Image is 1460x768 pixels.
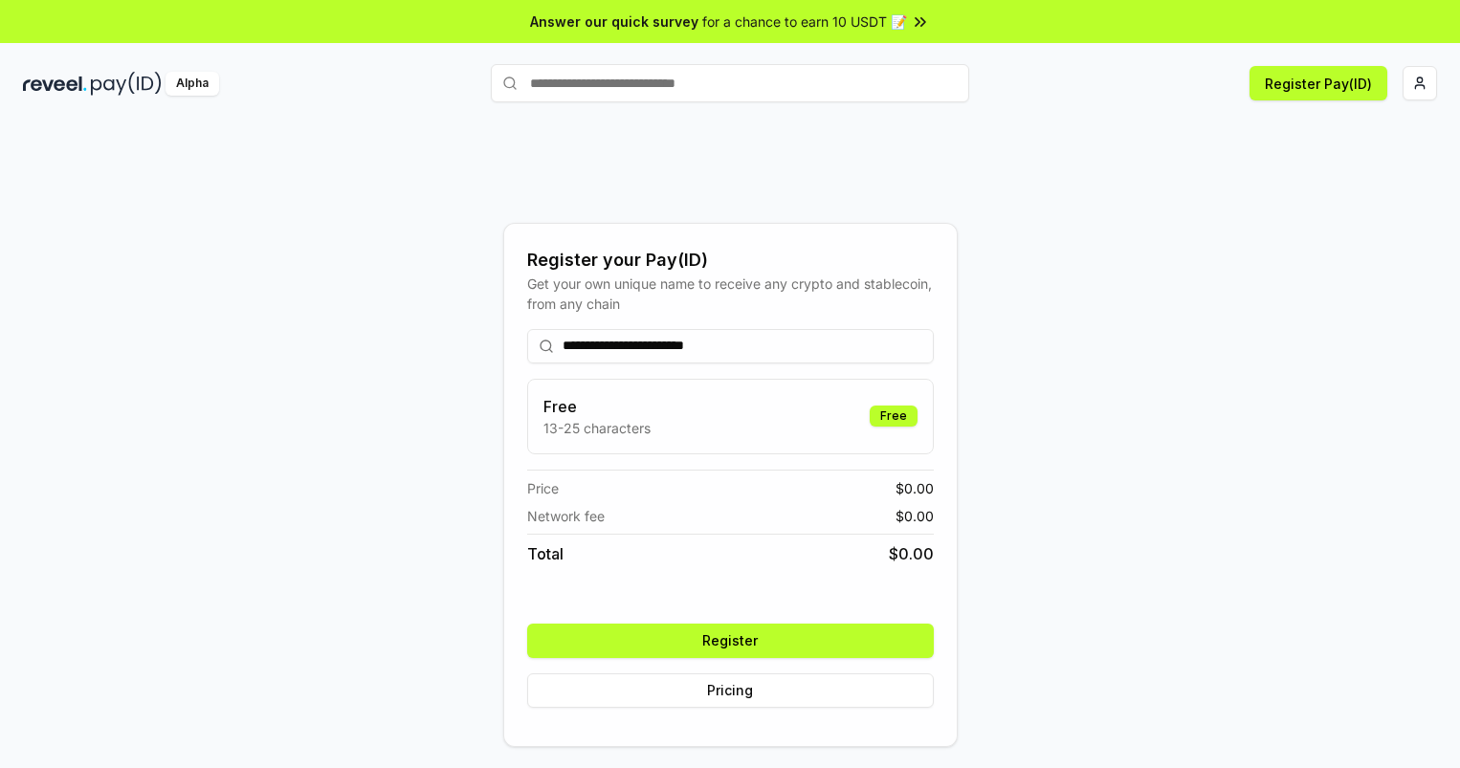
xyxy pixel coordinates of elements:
[702,11,907,32] span: for a chance to earn 10 USDT 📝
[889,542,934,565] span: $ 0.00
[530,11,698,32] span: Answer our quick survey
[527,274,934,314] div: Get your own unique name to receive any crypto and stablecoin, from any chain
[870,406,918,427] div: Free
[527,478,559,498] span: Price
[543,395,651,418] h3: Free
[543,418,651,438] p: 13-25 characters
[91,72,162,96] img: pay_id
[896,506,934,526] span: $ 0.00
[23,72,87,96] img: reveel_dark
[527,673,934,708] button: Pricing
[527,542,564,565] span: Total
[527,247,934,274] div: Register your Pay(ID)
[896,478,934,498] span: $ 0.00
[166,72,219,96] div: Alpha
[527,506,605,526] span: Network fee
[1250,66,1387,100] button: Register Pay(ID)
[527,624,934,658] button: Register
